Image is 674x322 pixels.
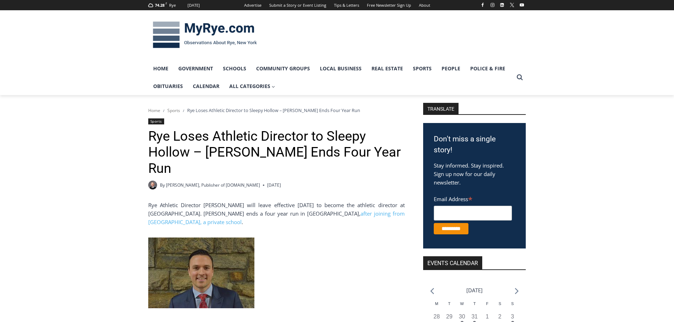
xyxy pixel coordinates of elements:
a: Real Estate [367,60,408,77]
time: 30 [459,314,465,320]
a: Calendar [188,77,224,95]
span: W [460,301,463,306]
span: 74.28 [155,2,165,8]
div: Friday [481,301,494,312]
div: Monday [430,301,443,312]
time: 3 [511,314,514,320]
div: Tuesday [443,301,456,312]
a: Schools [218,60,251,77]
li: [DATE] [466,286,483,295]
div: Sunday [506,301,519,312]
h3: Don't miss a single story! [434,134,515,156]
div: Saturday [494,301,506,312]
a: Sports [167,107,180,113]
span: Rye Loses Athletic Director to Sleepy Hollow – [PERSON_NAME] Ends Four Year Run [187,107,360,113]
a: [PERSON_NAME], Publisher of [DOMAIN_NAME] [166,182,260,188]
h2: Events Calendar [423,256,482,269]
span: T [473,301,476,306]
div: Wednesday [456,301,468,312]
span: By [160,182,165,188]
strong: TRANSLATE [423,103,459,114]
span: / [163,108,165,113]
div: Rye [169,2,176,8]
p: Rye Athletic Director [PERSON_NAME] will leave effective [DATE] to become the athletic director a... [148,201,405,226]
time: 1 [486,314,489,320]
a: People [437,60,465,77]
nav: Breadcrumbs [148,107,405,114]
img: MyRye.com [148,17,261,53]
a: Obituaries [148,77,188,95]
span: F [486,301,489,306]
a: Sports [408,60,437,77]
span: All Categories [229,82,275,90]
img: Mike Arias Rye Athletic Director [148,238,254,308]
a: YouTube [518,1,526,9]
time: 29 [446,314,453,320]
a: Linkedin [498,1,506,9]
a: Government [173,60,218,77]
span: F [166,1,167,5]
span: / [183,108,184,113]
a: All Categories [224,77,280,95]
a: Instagram [488,1,497,9]
a: Police & Fire [465,60,510,77]
a: Home [148,60,173,77]
a: Local Business [315,60,367,77]
label: Email Address [434,192,512,205]
a: Previous month [430,288,434,294]
div: Thursday [468,301,481,312]
time: [DATE] [267,182,281,188]
a: Sports [148,118,164,124]
nav: Primary Navigation [148,60,513,95]
div: [DATE] [188,2,200,8]
a: Facebook [478,1,487,9]
h1: Rye Loses Athletic Director to Sleepy Hollow – [PERSON_NAME] Ends Four Year Run [148,128,405,177]
span: S [511,301,514,306]
time: 28 [433,314,440,320]
time: 2 [498,314,501,320]
time: 31 [471,314,478,320]
span: M [435,301,438,306]
a: Community Groups [251,60,315,77]
button: View Search Form [513,71,526,84]
span: T [448,301,451,306]
span: S [499,301,501,306]
a: Next month [515,288,519,294]
a: X [508,1,516,9]
a: Author image [148,181,157,189]
a: Home [148,107,160,113]
p: Stay informed. Stay inspired. Sign up now for our daily newsletter. [434,161,515,187]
